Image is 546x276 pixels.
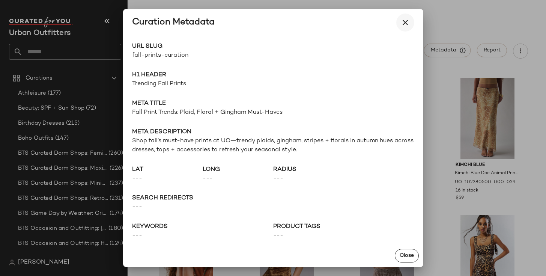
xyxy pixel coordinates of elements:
[132,71,414,80] span: H1 Header
[273,222,414,231] span: Product Tags
[132,174,203,183] span: ---
[132,128,414,137] span: Meta description
[273,174,344,183] span: ---
[132,231,273,240] span: ---
[132,51,273,60] span: fall-prints-curation
[132,80,414,89] span: Trending Fall Prints
[273,165,344,174] span: radius
[273,231,414,240] span: ---
[132,42,273,51] span: URL Slug
[203,174,273,183] span: ---
[132,203,414,212] span: ---
[395,249,419,262] button: Close
[132,222,273,231] span: keywords
[132,99,414,108] span: Meta title
[132,194,414,203] span: search redirects
[132,137,414,155] span: Shop fall’s must-have prints at UO—trendy plaids, gingham, stripes + florals in autumn hues acros...
[132,17,215,29] div: Curation Metadata
[399,253,414,259] span: Close
[132,165,203,174] span: lat
[203,165,273,174] span: long
[132,108,414,117] span: Fall Print Trends: Plaid, Floral + Gingham Must-Haves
